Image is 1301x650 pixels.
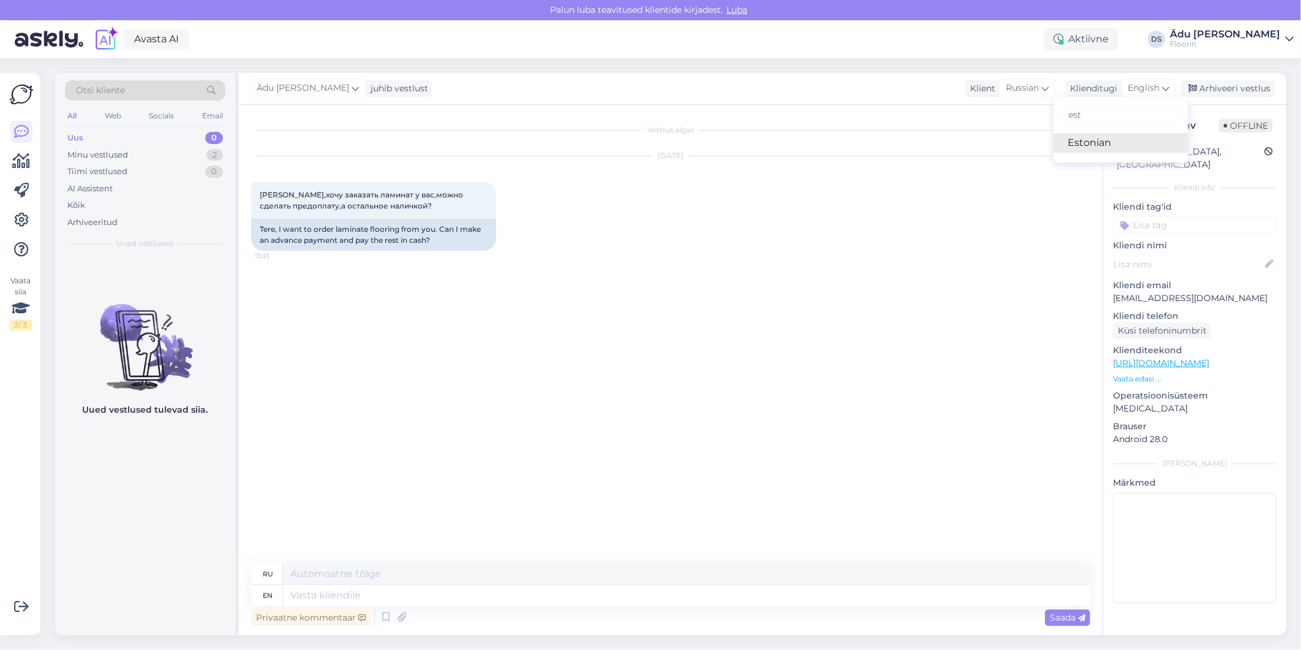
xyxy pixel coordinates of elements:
div: AI Assistent [67,183,113,195]
div: Klient [965,82,995,95]
div: Arhiveeritud [67,216,118,229]
div: Tere, I want to order laminate flooring from you. Can I make an advance payment and pay the rest ... [251,219,496,251]
span: Russian [1006,82,1039,95]
div: DS [1148,31,1165,48]
span: 13:33 [255,251,301,261]
div: 2 / 3 [10,319,32,331]
p: Kliendi telefon [1113,310,1276,323]
div: 0 [205,132,223,144]
div: 2 [206,149,223,161]
div: Kliendi info [1113,182,1276,193]
div: en [263,585,273,606]
input: Kirjuta, millist tag'i otsid [1063,105,1178,124]
p: [MEDICAL_DATA] [1113,402,1276,415]
div: Tiimi vestlused [67,166,127,178]
div: Email [200,108,225,124]
div: juhib vestlust [366,82,428,95]
p: Brauser [1113,420,1276,433]
span: [PERSON_NAME],хочу заказать ламинат у вас,можно сделать предоплату,а остальное наличкой? [260,190,465,210]
div: Floorin [1170,39,1280,49]
a: Avasta AI [124,29,189,50]
div: Ädu [PERSON_NAME] [1170,29,1280,39]
span: English [1128,82,1160,95]
span: Otsi kliente [76,84,125,97]
div: Web [102,108,124,124]
p: Operatsioonisüsteem [1113,389,1276,402]
p: Android 28.0 [1113,433,1276,446]
img: Askly Logo [10,83,33,106]
p: Kliendi email [1113,279,1276,292]
div: Uus [67,132,83,144]
p: Kliendi nimi [1113,239,1276,252]
a: Ädu [PERSON_NAME]Floorin [1170,29,1294,49]
img: No chats [55,282,235,392]
div: Vaata siia [10,275,32,331]
a: Estonian [1054,133,1188,153]
div: Klienditugi [1065,82,1117,95]
div: 0 [205,166,223,178]
div: [DATE] [251,150,1090,161]
p: Kliendi tag'id [1113,201,1276,213]
div: Vestlus algas [251,124,1090,136]
div: [GEOGRAPHIC_DATA], [GEOGRAPHIC_DATA] [1117,145,1264,171]
div: Küsi telefoninumbrit [1113,323,1212,339]
span: Offline [1219,119,1273,132]
p: Märkmed [1113,476,1276,489]
input: Lisa tag [1113,216,1276,234]
span: Luba [723,4,751,15]
span: Saada [1050,612,1085,623]
div: Minu vestlused [67,149,128,161]
div: Aktiivne [1044,28,1118,50]
p: Uued vestlused tulevad siia. [83,403,208,416]
p: Vaata edasi ... [1113,373,1276,384]
p: [EMAIL_ADDRESS][DOMAIN_NAME] [1113,292,1276,305]
img: explore-ai [93,26,119,52]
div: Kõik [67,199,85,212]
p: Klienditeekond [1113,344,1276,357]
a: [URL][DOMAIN_NAME] [1113,357,1209,369]
div: Socials [146,108,176,124]
span: Uued vestlused [117,238,174,249]
div: All [65,108,79,124]
input: Lisa nimi [1114,258,1262,271]
div: ru [263,564,273,584]
div: [PERSON_NAME] [1113,458,1276,469]
div: Privaatne kommentaar [251,610,371,626]
span: Ädu [PERSON_NAME] [257,82,349,95]
div: Arhiveeri vestlus [1181,80,1275,97]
